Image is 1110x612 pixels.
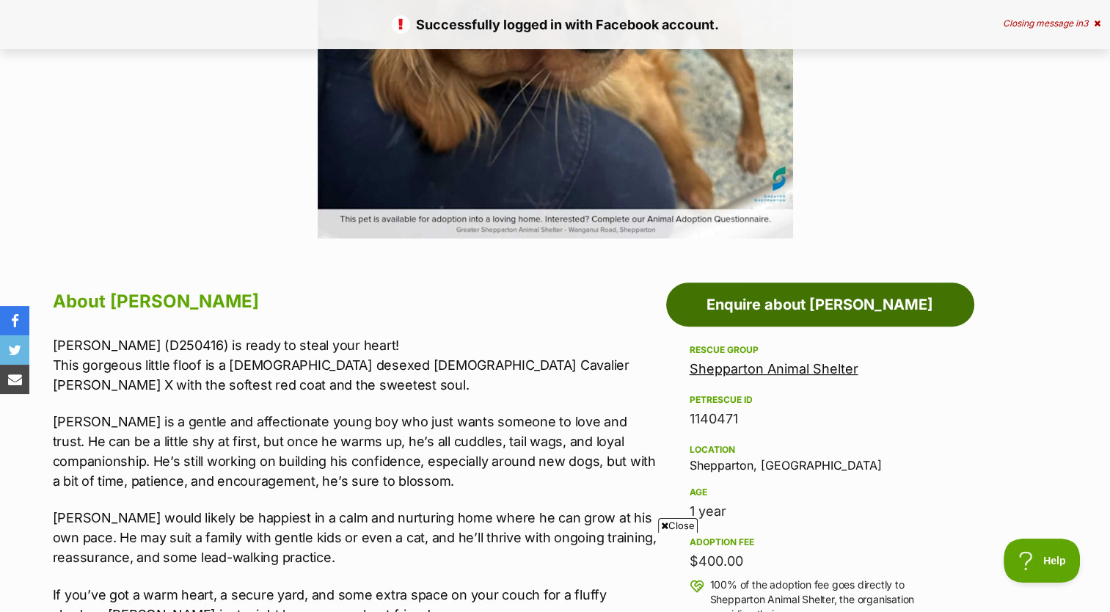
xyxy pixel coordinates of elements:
div: 1140471 [690,409,951,429]
p: [PERSON_NAME] (D250416) is ready to steal your heart! This gorgeous little floof is a [DEMOGRAPHI... [53,335,659,395]
iframe: Help Scout Beacon - Open [1004,539,1081,583]
p: [PERSON_NAME] is a gentle and affectionate young boy who just wants someone to love and trust. He... [53,412,659,491]
div: Location [690,444,951,456]
div: 1 year [690,501,951,522]
div: Closing message in [1003,18,1100,29]
a: Enquire about [PERSON_NAME] [666,283,974,327]
iframe: Advertisement [200,539,911,605]
span: 3 [1083,18,1088,29]
a: Shepparton Animal Shelter [690,361,858,376]
p: Successfully logged in with Facebook account. [15,15,1095,34]
div: Rescue group [690,344,951,356]
div: PetRescue ID [690,394,951,406]
h2: About [PERSON_NAME] [53,285,659,318]
p: [PERSON_NAME] would likely be happiest in a calm and nurturing home where he can grow at his own ... [53,508,659,567]
div: Shepparton, [GEOGRAPHIC_DATA] [690,441,951,472]
div: Age [690,487,951,498]
span: Close [658,518,698,533]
